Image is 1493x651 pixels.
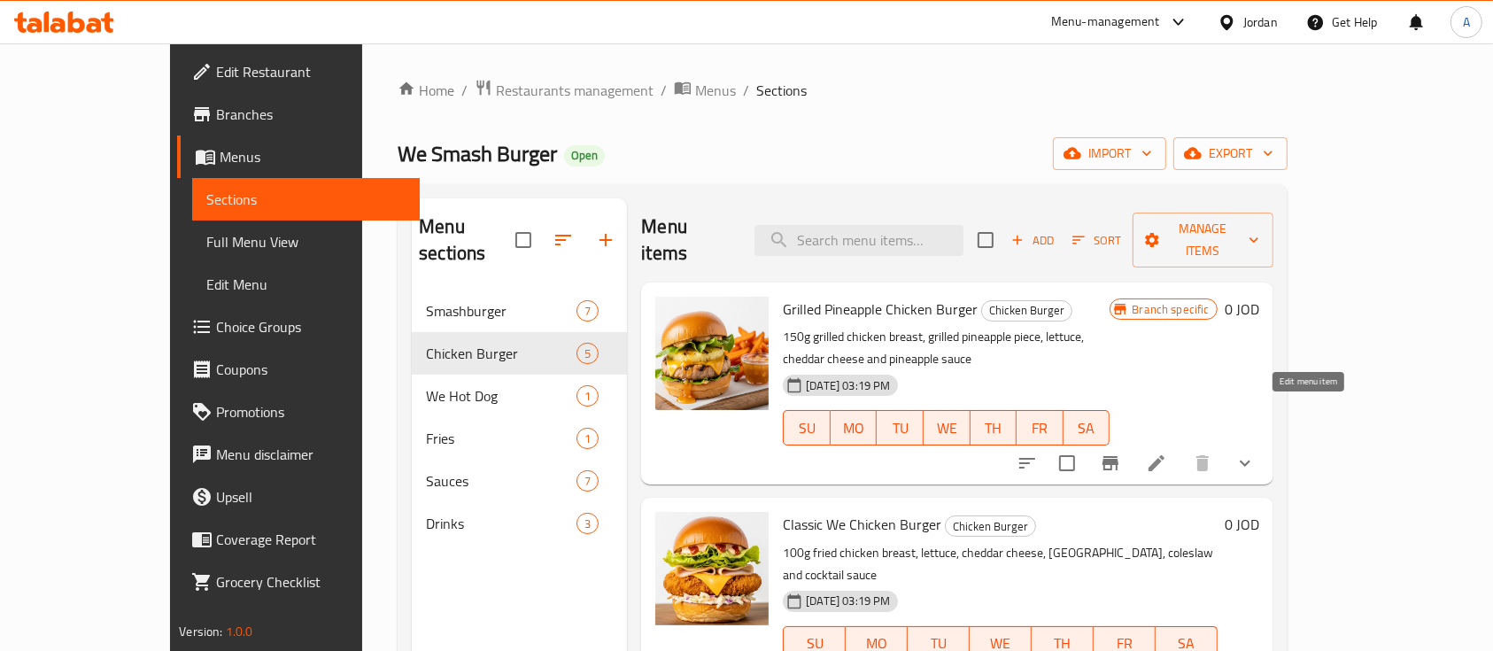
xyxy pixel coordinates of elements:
[179,620,222,643] span: Version:
[1053,137,1166,170] button: import
[1133,213,1273,267] button: Manage items
[978,415,1010,441] span: TH
[884,415,917,441] span: TU
[584,219,627,261] button: Add section
[564,145,605,167] div: Open
[177,433,420,476] a: Menu disclaimer
[1463,12,1470,32] span: A
[216,401,406,422] span: Promotions
[1225,297,1259,322] h6: 0 JOD
[412,417,627,460] div: Fries1
[831,410,878,446] button: MO
[177,93,420,136] a: Branches
[791,415,824,441] span: SU
[226,620,253,643] span: 1.0.0
[426,385,576,407] span: We Hot Dog
[505,221,542,259] span: Select all sections
[398,79,1288,102] nav: breadcrumb
[1051,12,1160,33] div: Menu-management
[216,486,406,508] span: Upsell
[1181,442,1224,484] button: delete
[426,470,576,492] span: Sauces
[967,221,1004,259] span: Select section
[1187,143,1273,165] span: export
[412,375,627,417] div: We Hot Dog1
[783,296,978,322] span: Grilled Pineapple Chicken Burger
[426,428,576,449] span: Fries
[577,430,598,447] span: 1
[576,470,599,492] div: items
[577,515,598,532] span: 3
[577,473,598,490] span: 7
[412,332,627,375] div: Chicken Burger5
[577,303,598,320] span: 7
[398,134,557,174] span: We Smash Burger
[783,326,1110,370] p: 150g grilled chicken breast, grilled pineapple piece, lettuce, cheddar cheese and pineapple sauce
[946,516,1035,537] span: Chicken Burger
[192,221,420,263] a: Full Menu View
[177,391,420,433] a: Promotions
[177,348,420,391] a: Coupons
[838,415,870,441] span: MO
[220,146,406,167] span: Menus
[641,213,733,267] h2: Menu items
[426,513,576,534] div: Drinks
[695,80,736,101] span: Menus
[877,410,924,446] button: TU
[971,410,1017,446] button: TH
[1125,301,1216,318] span: Branch specific
[461,80,468,101] li: /
[1017,410,1064,446] button: FR
[576,513,599,534] div: items
[1067,143,1152,165] span: import
[1234,453,1256,474] svg: Show Choices
[412,502,627,545] div: Drinks3
[177,518,420,561] a: Coverage Report
[192,263,420,306] a: Edit Menu
[982,300,1071,321] span: Chicken Burger
[496,80,654,101] span: Restaurants management
[177,50,420,93] a: Edit Restaurant
[206,274,406,295] span: Edit Menu
[412,290,627,332] div: Smashburger7
[1004,227,1061,254] span: Add item
[177,136,420,178] a: Menus
[177,476,420,518] a: Upsell
[426,343,576,364] span: Chicken Burger
[756,80,807,101] span: Sections
[475,79,654,102] a: Restaurants management
[216,444,406,465] span: Menu disclaimer
[576,343,599,364] div: items
[564,148,605,163] span: Open
[576,300,599,322] div: items
[799,377,897,394] span: [DATE] 03:19 PM
[783,410,831,446] button: SU
[216,529,406,550] span: Coverage Report
[1004,227,1061,254] button: Add
[661,80,667,101] li: /
[412,460,627,502] div: Sauces7
[177,306,420,348] a: Choice Groups
[931,415,963,441] span: WE
[426,300,576,322] span: Smashburger
[412,283,627,552] nav: Menu sections
[1009,230,1056,251] span: Add
[419,213,515,267] h2: Menu sections
[206,231,406,252] span: Full Menu View
[1024,415,1056,441] span: FR
[177,561,420,603] a: Grocery Checklist
[542,219,584,261] span: Sort sections
[216,316,406,337] span: Choice Groups
[1006,442,1048,484] button: sort-choices
[576,385,599,407] div: items
[655,297,769,410] img: Grilled Pineapple Chicken Burger
[1173,137,1288,170] button: export
[216,104,406,125] span: Branches
[206,189,406,210] span: Sections
[743,80,749,101] li: /
[799,593,897,609] span: [DATE] 03:19 PM
[924,410,971,446] button: WE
